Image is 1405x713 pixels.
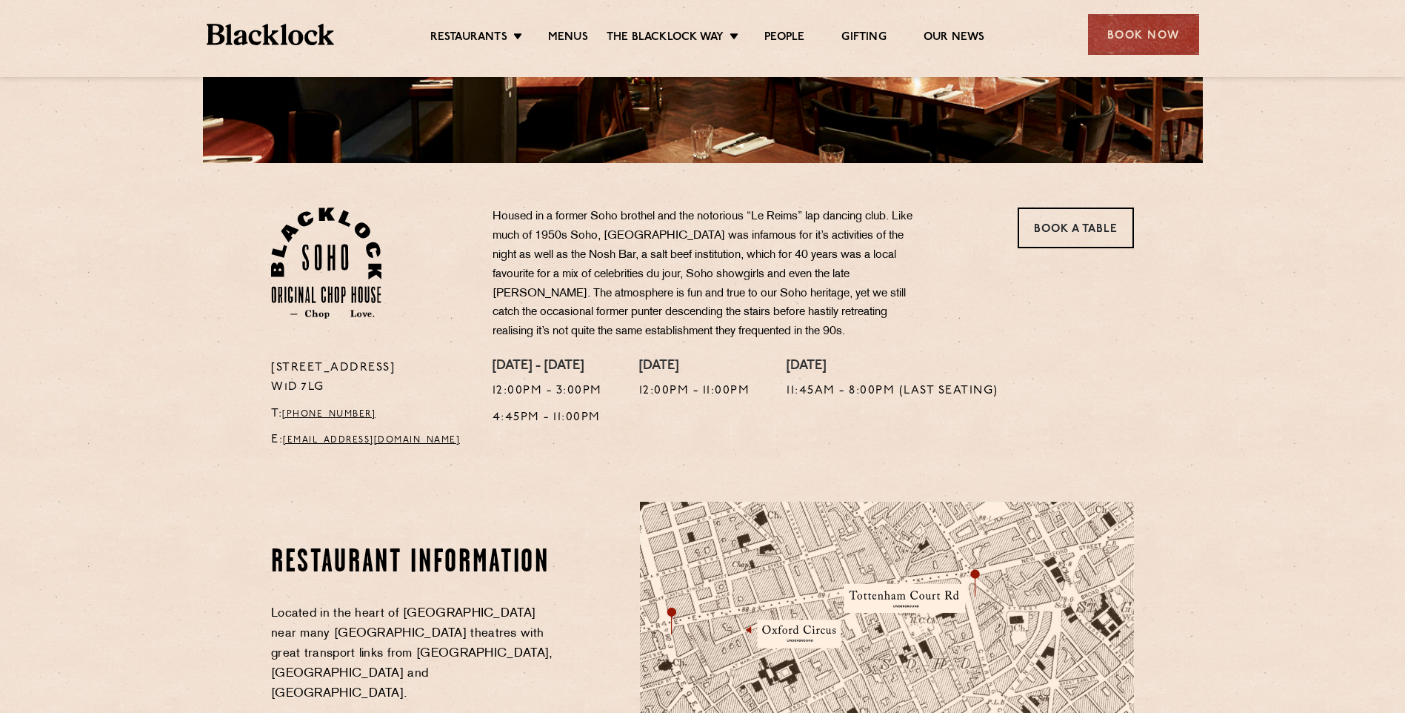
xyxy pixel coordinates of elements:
p: [STREET_ADDRESS] W1D 7LG [271,359,470,397]
div: Book Now [1088,14,1199,55]
p: Located in the heart of [GEOGRAPHIC_DATA] near many [GEOGRAPHIC_DATA] theatres with great transpo... [271,604,555,704]
h4: [DATE] [787,359,998,375]
a: [PHONE_NUMBER] [282,410,376,419]
img: Soho-stamp-default.svg [271,208,381,319]
p: 11:45am - 8:00pm (Last seating) [787,382,998,401]
h4: [DATE] - [DATE] [493,359,602,375]
p: 4:45pm - 11:00pm [493,408,602,428]
a: Our News [924,30,985,47]
p: 12:00pm - 3:00pm [493,382,602,401]
p: T: [271,405,470,424]
img: BL_Textured_Logo-footer-cropped.svg [207,24,335,45]
p: Housed in a former Soho brothel and the notorious “Le Reims” lap dancing club. Like much of 1950s... [493,208,930,342]
a: [EMAIL_ADDRESS][DOMAIN_NAME] [283,436,460,445]
a: Restaurants [430,30,507,47]
h4: [DATE] [639,359,750,375]
a: Gifting [841,30,886,47]
a: People [764,30,804,47]
a: Book a Table [1018,208,1134,248]
h2: Restaurant information [271,545,555,582]
p: 12:00pm - 11:00pm [639,382,750,401]
a: Menus [548,30,588,47]
a: The Blacklock Way [607,30,724,47]
p: E: [271,431,470,450]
